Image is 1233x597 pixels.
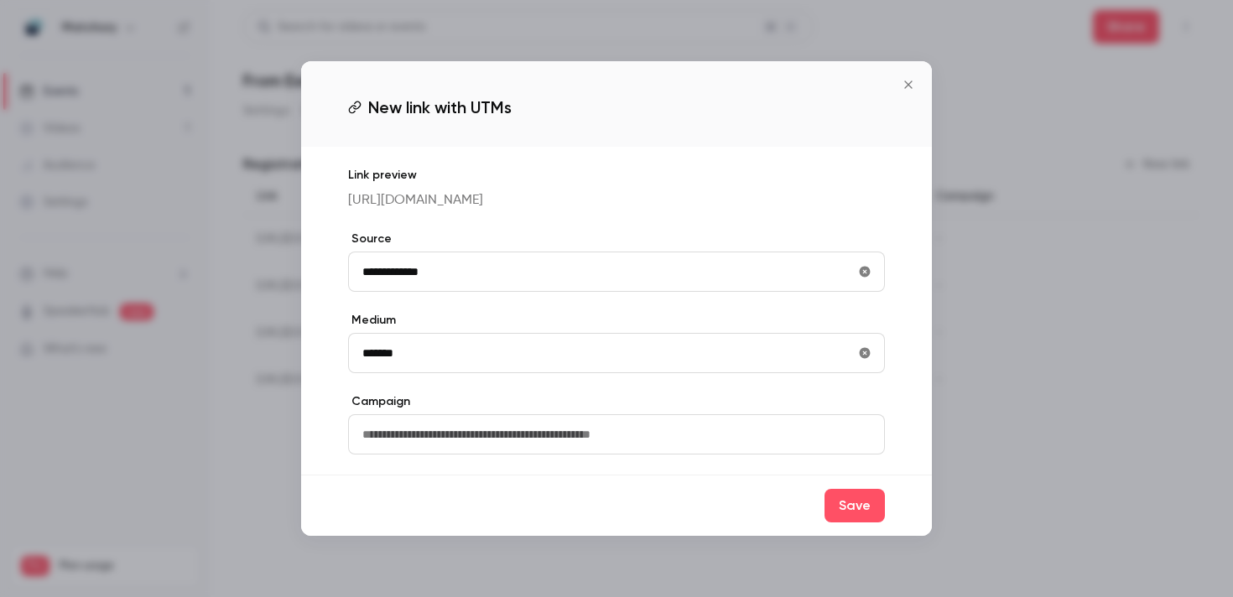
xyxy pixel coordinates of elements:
label: Source [348,231,885,247]
p: [URL][DOMAIN_NAME] [348,190,885,210]
button: utmSource [851,258,878,285]
label: Medium [348,312,885,329]
button: utmMedium [851,340,878,366]
button: Save [825,489,885,522]
p: Link preview [348,167,885,184]
span: New link with UTMs [368,95,512,120]
label: Campaign [348,393,885,410]
button: Close [892,68,925,101]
